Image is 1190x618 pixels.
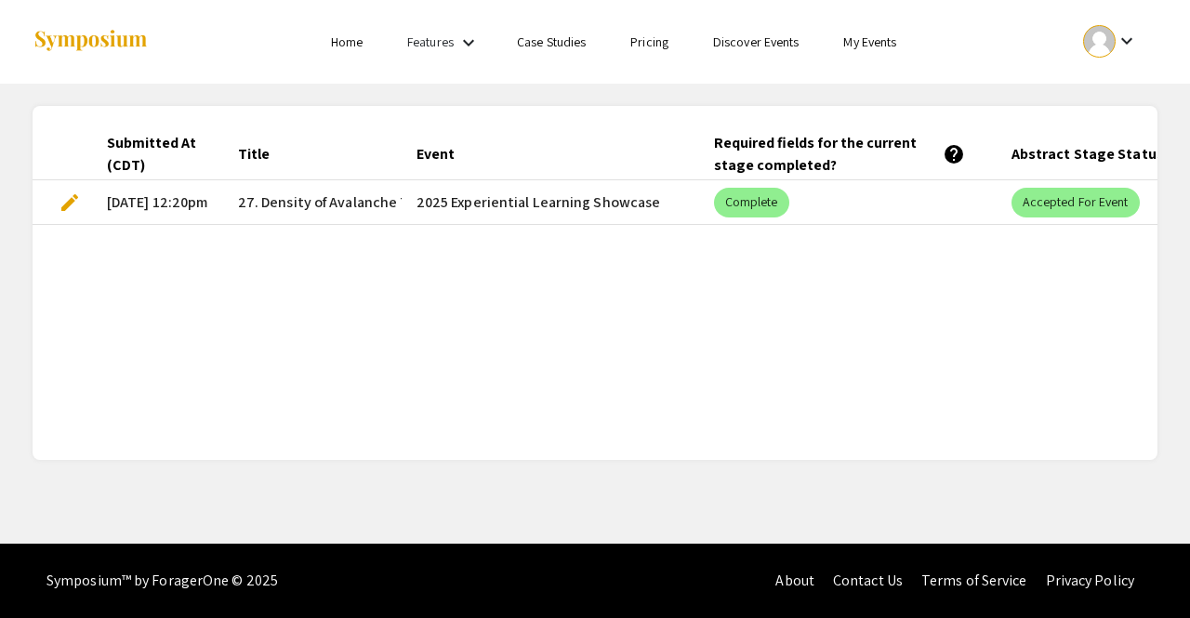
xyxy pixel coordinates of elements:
[517,33,586,50] a: Case Studies
[843,33,896,50] a: My Events
[59,191,81,214] span: edit
[713,33,800,50] a: Discover Events
[1046,571,1134,590] a: Privacy Policy
[238,143,286,165] div: Title
[402,180,699,225] mat-cell: 2025 Experiential Learning Showcase
[630,33,668,50] a: Pricing
[1011,188,1140,217] mat-chip: Accepted for Event
[407,33,454,50] a: Features
[1064,20,1157,62] button: Expand account dropdown
[107,132,196,177] div: Submitted At (CDT)
[416,143,455,165] div: Event
[833,571,903,590] a: Contact Us
[921,571,1027,590] a: Terms of Service
[714,132,965,177] div: Required fields for the current stage completed?
[1116,30,1138,52] mat-icon: Expand account dropdown
[775,571,814,590] a: About
[416,143,471,165] div: Event
[92,180,223,225] mat-cell: [DATE] 12:20pm
[943,143,965,165] mat-icon: help
[238,191,625,214] span: 27. Density of Avalanche Types in the 1-dim Sandpile Model
[714,132,982,177] div: Required fields for the current stage completed?help
[457,32,480,54] mat-icon: Expand Features list
[238,143,270,165] div: Title
[331,33,363,50] a: Home
[46,544,278,618] div: Symposium™ by ForagerOne © 2025
[107,132,213,177] div: Submitted At (CDT)
[33,29,149,54] img: Symposium by ForagerOne
[714,188,789,217] mat-chip: Complete
[14,534,79,604] iframe: Chat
